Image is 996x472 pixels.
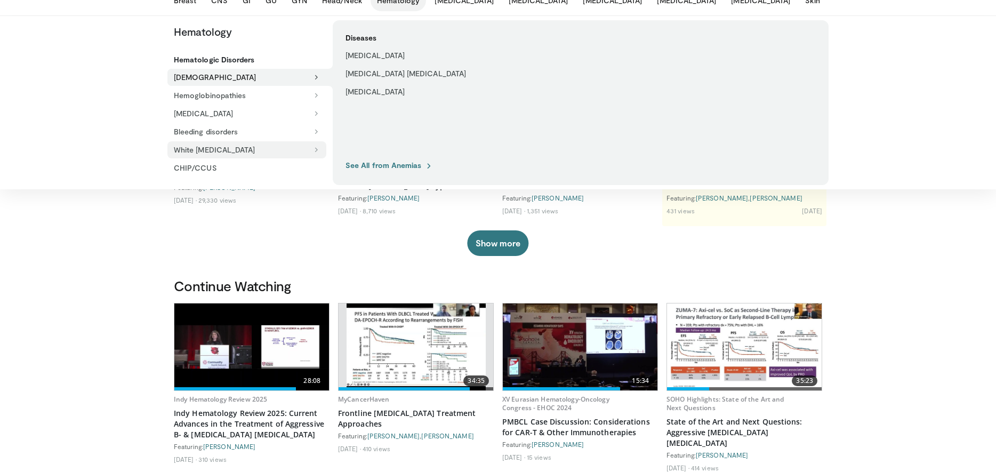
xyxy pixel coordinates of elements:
[167,105,326,122] button: [MEDICAL_DATA]
[367,194,420,202] a: [PERSON_NAME]
[667,303,822,390] img: d2ffada1-503d-4c4a-9ca3-a2870afc64be.620x360_q85_upscale.jpg
[167,87,326,104] button: Hemoglobinopathies
[363,444,390,453] li: 410 views
[198,196,236,204] li: 29,330 views
[467,230,528,256] button: Show more
[503,303,657,390] a: 15:34
[339,65,490,82] a: [MEDICAL_DATA] [MEDICAL_DATA]
[174,395,267,404] a: Indy Hematology Review 2025
[338,206,361,215] li: [DATE]
[503,303,657,390] img: 1b590218-20c9-4291-858f-1336e7c429db.620x360_q85_upscale.jpg
[363,206,396,215] li: 8,710 views
[339,303,493,390] a: 34:35
[174,442,330,451] div: Featuring:
[338,395,390,404] a: MyCancerHaven
[198,455,227,463] li: 310 views
[299,375,325,386] span: 28:08
[174,55,333,65] h5: Hematologic Disorders
[463,375,489,386] span: 34:35
[174,196,197,204] li: [DATE]
[203,443,255,450] a: [PERSON_NAME]
[167,159,326,177] a: CHIP/CCUS
[174,408,330,440] a: Indy Hematology Review 2025: Current Advances in the Treatment of Aggressive B- & [MEDICAL_DATA] ...
[666,395,784,412] a: SOHO Highlights: State of the Art and Next Questions
[502,194,658,202] div: Featuring:
[527,206,558,215] li: 1,351 views
[802,206,822,215] li: [DATE]
[696,451,748,459] a: [PERSON_NAME]
[174,277,822,294] h3: Continue Watching
[666,463,689,472] li: [DATE]
[666,206,695,215] li: 431 views
[666,417,822,449] a: State of the Art and Next Questions: Aggressive [MEDICAL_DATA] [MEDICAL_DATA]
[666,451,822,459] div: Featuring:
[532,441,584,448] a: [PERSON_NAME]
[174,303,329,390] a: 28:08
[667,303,822,390] a: 35:23
[174,303,329,390] img: 86176034-bc3a-42d4-80d5-af9934f150e0.620x360_q85_upscale.jpg
[338,194,494,202] div: Featuring:
[346,33,496,43] h5: Diseases
[421,432,473,439] a: [PERSON_NAME]
[502,395,609,412] a: XV Eurasian Hematology-Oncology Congress - EHOC 2024
[666,194,822,202] div: Featuring: ,
[527,453,551,461] li: 15 views
[167,69,333,86] button: [DEMOGRAPHIC_DATA]
[339,47,490,64] a: [MEDICAL_DATA]
[367,432,420,439] a: [PERSON_NAME]
[750,194,802,202] a: [PERSON_NAME]
[502,440,658,449] div: Featuring:
[502,453,525,461] li: [DATE]
[691,463,719,472] li: 414 views
[174,455,197,463] li: [DATE]
[338,431,494,440] div: Featuring: ,
[339,83,490,100] a: [MEDICAL_DATA]
[167,141,326,158] button: White [MEDICAL_DATA]
[167,25,333,38] p: Hematology
[338,408,494,429] a: Frontline [MEDICAL_DATA] Treatment Approaches
[502,417,658,438] a: PMBCL Case Discussion: Considerations for CAR-T & Other Immunotherapies
[338,444,361,453] li: [DATE]
[532,194,584,202] a: [PERSON_NAME]
[502,206,525,215] li: [DATE]
[696,194,748,202] a: [PERSON_NAME]
[628,375,653,386] span: 15:34
[167,123,326,140] button: Bleeding disorders
[346,161,433,170] a: See All from Anemias
[792,375,817,386] span: 35:23
[347,303,486,390] img: c3ad5e69-9071-442c-8ed0-fe0cba77bcbf.620x360_q85_upscale.jpg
